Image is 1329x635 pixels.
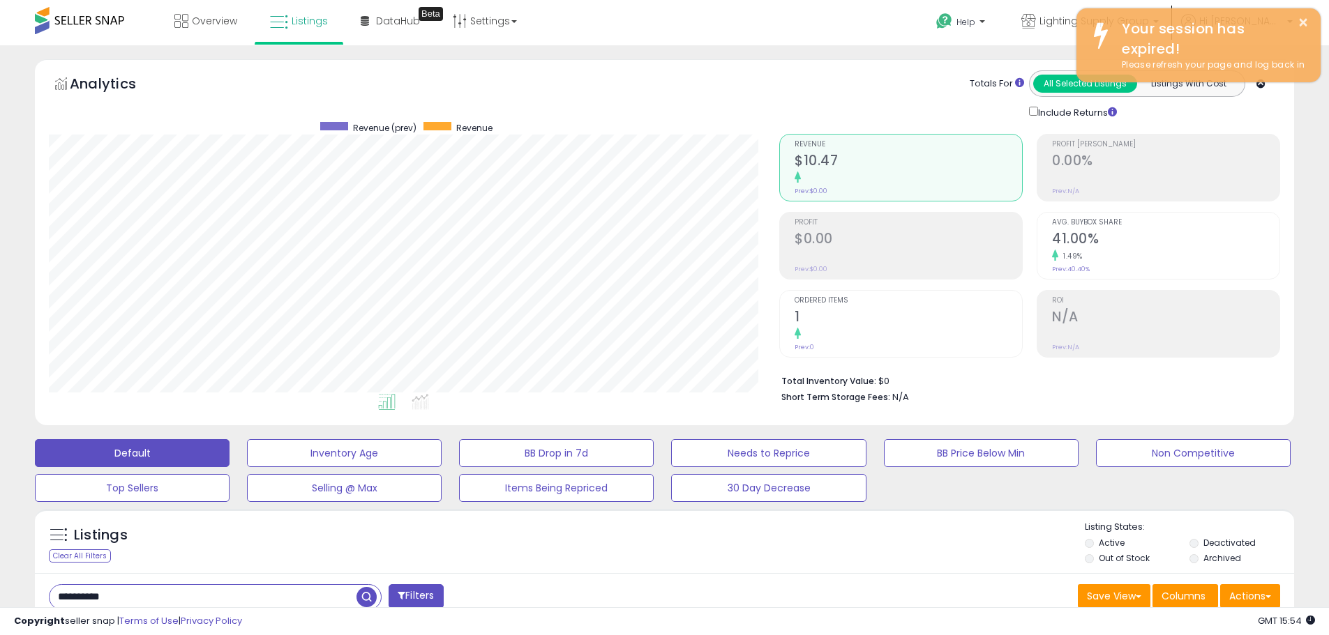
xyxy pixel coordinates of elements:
div: Totals For [970,77,1024,91]
span: Avg. Buybox Share [1052,219,1279,227]
button: 30 Day Decrease [671,474,866,502]
span: 2025-09-17 15:54 GMT [1258,614,1315,627]
button: Needs to Reprice [671,439,866,467]
h5: Analytics [70,74,163,97]
span: Overview [192,14,237,28]
span: Ordered Items [795,297,1022,305]
button: BB Drop in 7d [459,439,654,467]
button: Inventory Age [247,439,442,467]
button: Filters [389,584,443,609]
small: Prev: 40.40% [1052,265,1090,273]
div: Clear All Filters [49,549,111,563]
span: Revenue [456,122,493,134]
div: Tooltip anchor [419,7,443,21]
span: Revenue (prev) [353,122,416,134]
button: Save View [1078,584,1150,608]
button: Items Being Repriced [459,474,654,502]
p: Listing States: [1085,521,1294,534]
h2: $10.47 [795,153,1022,171]
span: Revenue [795,141,1022,148]
button: All Selected Listings [1033,75,1137,93]
small: 1.49% [1058,251,1083,261]
small: Prev: $0.00 [795,187,827,195]
small: Prev: $0.00 [795,265,827,273]
span: Columns [1162,589,1206,603]
label: Deactivated [1203,537,1256,549]
button: Default [35,439,230,467]
li: $0 [781,372,1270,388]
i: Get Help [936,13,953,30]
span: N/A [892,390,909,404]
label: Active [1099,537,1125,549]
span: DataHub [376,14,420,28]
button: Selling @ Max [247,474,442,502]
span: Profit [PERSON_NAME] [1052,141,1279,148]
button: Top Sellers [35,474,230,502]
span: ROI [1052,297,1279,305]
h5: Listings [74,526,128,545]
a: Terms of Use [119,614,179,627]
button: BB Price Below Min [884,439,1079,467]
button: Listings With Cost [1136,75,1240,93]
strong: Copyright [14,614,65,627]
b: Total Inventory Value: [781,375,876,387]
a: Help [925,2,999,45]
small: Prev: N/A [1052,187,1079,195]
button: Non Competitive [1096,439,1291,467]
div: Your session has expired! [1111,19,1310,59]
b: Short Term Storage Fees: [781,391,890,403]
h2: 0.00% [1052,153,1279,171]
span: Listings [292,14,328,28]
small: Prev: 0 [795,343,814,351]
h2: 41.00% [1052,231,1279,250]
small: Prev: N/A [1052,343,1079,351]
button: × [1298,14,1309,31]
a: Privacy Policy [181,614,242,627]
label: Archived [1203,552,1241,564]
div: Please refresh your page and log back in [1111,59,1310,72]
div: Include Returns [1019,104,1134,120]
h2: N/A [1052,309,1279,328]
span: Lighting Supply Group [1039,14,1149,28]
span: Profit [795,219,1022,227]
label: Out of Stock [1099,552,1150,564]
button: Columns [1152,584,1218,608]
span: Help [956,16,975,28]
div: seller snap | | [14,615,242,628]
button: Actions [1220,584,1280,608]
h2: $0.00 [795,231,1022,250]
h2: 1 [795,309,1022,328]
